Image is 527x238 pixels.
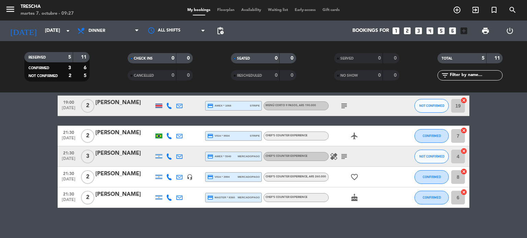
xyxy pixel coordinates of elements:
[414,99,449,113] button: NOT CONFIRMED
[350,173,359,181] i: favorite_border
[134,74,154,77] span: CANCELLED
[5,23,42,38] i: [DATE]
[250,134,260,138] span: stripe
[216,27,224,35] span: pending_actions
[207,195,213,201] i: credit_card
[414,26,423,35] i: looks_3
[453,6,461,14] i: add_circle_outline
[441,71,449,79] i: filter_list
[423,134,441,138] span: CONFIRMED
[214,8,238,12] span: Floorplan
[81,99,94,113] span: 2
[238,8,265,12] span: Availability
[207,174,213,180] i: credit_card
[442,57,452,60] span: TOTAL
[340,152,348,161] i: subject
[60,149,77,156] span: 21:30
[497,21,522,41] div: LOG OUT
[207,133,230,139] span: visa * 9934
[28,66,49,70] span: CONFIRMED
[460,97,467,104] i: cancel
[207,174,230,180] span: visa * 3994
[60,198,77,205] span: [DATE]
[5,4,15,14] i: menu
[352,28,389,34] span: Bookings for
[266,196,307,199] span: Chef's Counter Experience
[95,190,154,199] div: [PERSON_NAME]
[350,132,359,140] i: airplanemode_active
[84,73,88,78] strong: 5
[291,8,319,12] span: Early-access
[508,6,517,14] i: search
[237,57,250,60] span: SEATED
[207,103,213,109] i: credit_card
[494,56,501,61] strong: 11
[28,74,58,78] span: NOT CONFIRMED
[275,56,278,61] strong: 0
[207,195,235,201] span: master * 8360
[378,56,381,61] strong: 0
[437,26,446,35] i: looks_5
[207,133,213,139] i: credit_card
[506,27,514,35] i: power_settings_new
[414,129,449,143] button: CONFIRMED
[238,175,260,179] span: mercadopago
[64,27,72,35] i: arrow_drop_down
[89,28,105,33] span: Dinner
[237,74,262,77] span: RESCHEDULED
[95,149,154,158] div: [PERSON_NAME]
[449,72,502,79] input: Filter by name...
[414,191,449,204] button: CONFIRMED
[81,55,88,60] strong: 11
[291,56,295,61] strong: 0
[266,175,326,178] span: Chef's Counter Experience
[460,189,467,196] i: cancel
[423,175,441,179] span: CONFIRMED
[69,73,71,78] strong: 2
[291,73,295,78] strong: 0
[340,74,358,77] span: NO SHOW
[414,150,449,163] button: NOT CONFIRMED
[172,73,174,78] strong: 0
[394,56,398,61] strong: 0
[60,190,77,198] span: 21:30
[238,195,260,200] span: mercadopago
[448,26,457,35] i: looks_6
[95,170,154,178] div: [PERSON_NAME]
[60,136,77,144] span: [DATE]
[490,6,498,14] i: turned_in_not
[134,57,153,60] span: CHECK INS
[266,134,307,137] span: Chef's Counter Experience
[207,103,231,109] span: amex * 1068
[460,168,467,175] i: cancel
[172,56,174,61] strong: 0
[95,128,154,137] div: [PERSON_NAME]
[275,73,278,78] strong: 0
[21,3,74,10] div: Trescha
[250,103,260,108] span: stripe
[266,155,307,158] span: Chef's Counter Experience
[60,98,77,106] span: 19:00
[482,56,484,61] strong: 5
[350,193,359,202] i: cake
[207,153,231,160] span: amex * 5340
[68,65,71,70] strong: 3
[68,55,71,60] strong: 5
[187,73,191,78] strong: 0
[265,8,291,12] span: Waiting list
[423,196,441,199] span: CONFIRMED
[297,104,316,107] span: , ARS 190.000
[340,102,348,110] i: subject
[60,156,77,164] span: [DATE]
[5,4,15,17] button: menu
[319,8,343,12] span: Gift cards
[81,191,94,204] span: 2
[81,170,94,184] span: 2
[378,73,381,78] strong: 0
[81,129,94,143] span: 2
[81,150,94,163] span: 3
[187,174,193,180] i: headset_mic
[60,169,77,177] span: 21:30
[266,104,316,107] span: Menú corto 9 pasos
[95,98,154,107] div: [PERSON_NAME]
